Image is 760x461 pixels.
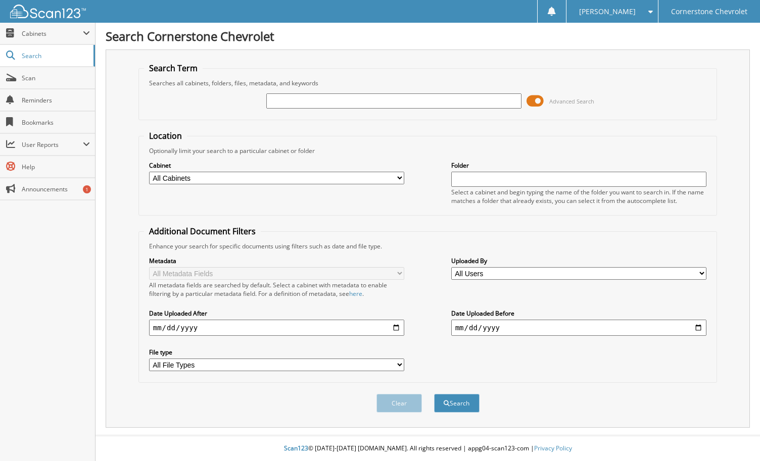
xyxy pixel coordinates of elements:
[22,29,83,38] span: Cabinets
[534,444,572,452] a: Privacy Policy
[149,161,405,170] label: Cabinet
[22,163,90,171] span: Help
[22,74,90,82] span: Scan
[451,161,707,170] label: Folder
[22,118,90,127] span: Bookmarks
[22,96,90,105] span: Reminders
[284,444,308,452] span: Scan123
[22,185,90,193] span: Announcements
[144,130,187,141] legend: Location
[149,257,405,265] label: Metadata
[149,348,405,356] label: File type
[22,52,88,60] span: Search
[549,97,594,105] span: Advanced Search
[83,185,91,193] div: 1
[579,9,636,15] span: [PERSON_NAME]
[22,140,83,149] span: User Reports
[106,28,750,44] h1: Search Cornerstone Chevrolet
[144,79,712,87] div: Searches all cabinets, folders, files, metadata, and keywords
[96,436,760,461] div: © [DATE]-[DATE] [DOMAIN_NAME]. All rights reserved | appg04-scan123-com |
[144,242,712,250] div: Enhance your search for specific documents using filters such as date and file type.
[671,9,747,15] span: Cornerstone Chevrolet
[149,281,405,298] div: All metadata fields are searched by default. Select a cabinet with metadata to enable filtering b...
[144,226,261,237] legend: Additional Document Filters
[451,257,707,265] label: Uploaded By
[434,394,480,413] button: Search
[144,146,712,155] div: Optionally limit your search to a particular cabinet or folder
[149,309,405,318] label: Date Uploaded After
[451,309,707,318] label: Date Uploaded Before
[376,394,422,413] button: Clear
[144,63,203,74] legend: Search Term
[349,289,362,298] a: here
[451,320,707,336] input: end
[451,188,707,205] div: Select a cabinet and begin typing the name of the folder you want to search in. If the name match...
[149,320,405,336] input: start
[10,5,86,18] img: scan123-logo-white.svg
